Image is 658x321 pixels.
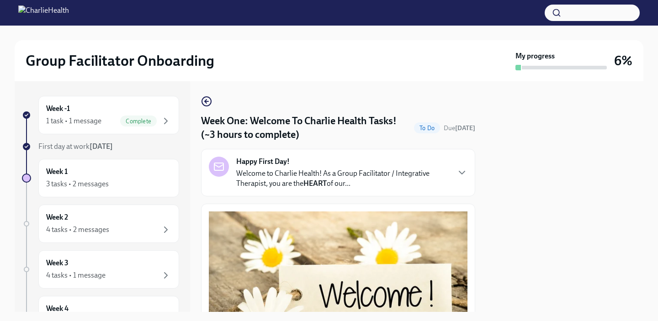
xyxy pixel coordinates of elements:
h3: 6% [614,53,632,69]
h6: Week 2 [46,212,68,222]
a: Week 24 tasks • 2 messages [22,205,179,243]
p: Welcome to Charlie Health! As a Group Facilitator / Integrative Therapist, you are the of our... [236,168,449,189]
h6: Week 1 [46,167,68,177]
strong: My progress [515,51,555,61]
span: Complete [120,118,157,125]
strong: [DATE] [90,142,113,151]
div: 1 task • 1 message [46,116,101,126]
h4: Week One: Welcome To Charlie Health Tasks! (~3 hours to complete) [201,114,410,142]
div: 3 tasks • 2 messages [46,179,109,189]
div: 4 tasks • 1 message [46,270,106,280]
a: First day at work[DATE] [22,142,179,152]
span: September 22nd, 2025 10:00 [444,124,475,132]
h2: Group Facilitator Onboarding [26,52,214,70]
h6: Week 4 [46,304,69,314]
strong: HEART [303,179,327,188]
strong: Happy First Day! [236,157,290,167]
strong: [DATE] [455,124,475,132]
span: First day at work [38,142,113,151]
span: To Do [414,125,440,132]
h6: Week 3 [46,258,69,268]
a: Week 13 tasks • 2 messages [22,159,179,197]
a: Week -11 task • 1 messageComplete [22,96,179,134]
div: 4 tasks • 2 messages [46,225,109,235]
img: CharlieHealth [18,5,69,20]
a: Week 34 tasks • 1 message [22,250,179,289]
span: Due [444,124,475,132]
h6: Week -1 [46,104,70,114]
